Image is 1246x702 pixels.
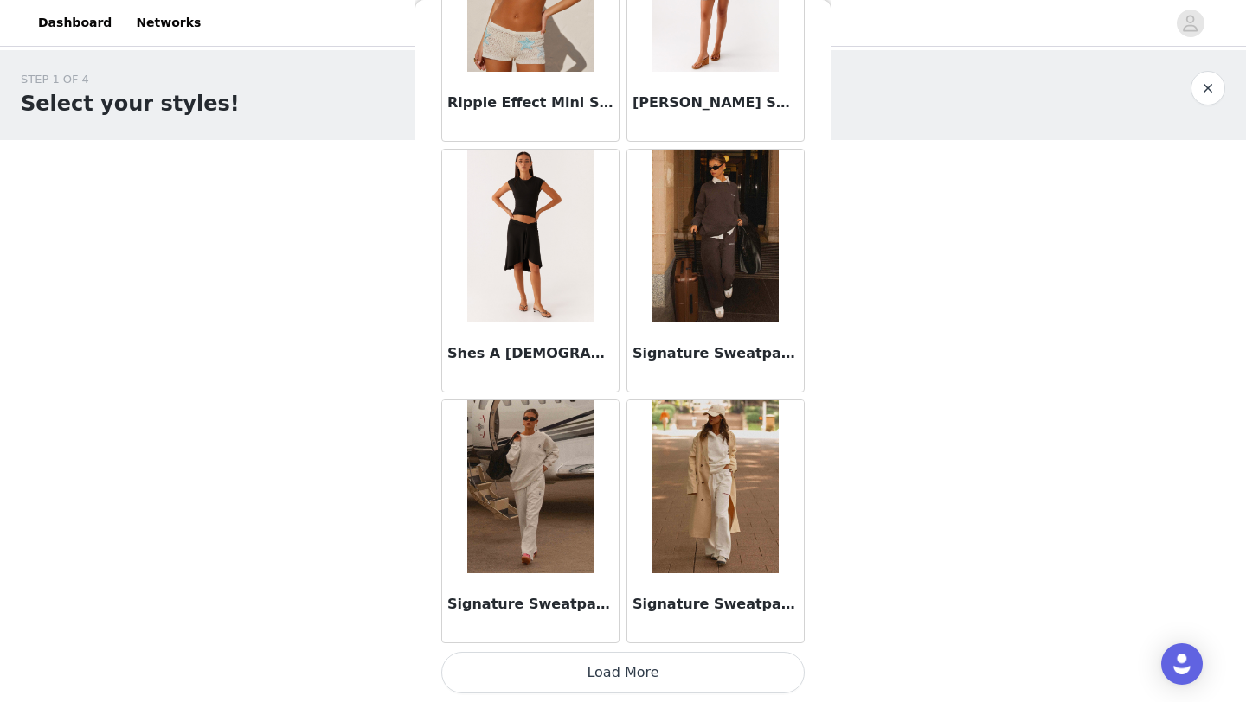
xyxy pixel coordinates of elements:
[447,594,613,615] h3: Signature Sweatpants - Grey
[467,150,593,322] img: Shes A Lady Midi Skirt - Black
[1161,643,1203,685] div: Open Intercom Messenger
[652,400,778,573] img: Signature Sweatpants - Ivory
[633,343,799,364] h3: Signature Sweatpants - Charcoal
[467,400,593,573] img: Signature Sweatpants - Grey
[1182,10,1198,37] div: avatar
[28,3,122,42] a: Dashboard
[447,343,613,364] h3: Shes A [DEMOGRAPHIC_DATA] Midi Skirt - Black
[447,93,613,113] h3: Ripple Effect Mini Shorts - Ivory
[652,150,778,322] img: Signature Sweatpants - Charcoal
[21,71,240,88] div: STEP 1 OF 4
[633,93,799,113] h3: [PERSON_NAME] Shorts - Blue
[441,652,805,693] button: Load More
[125,3,211,42] a: Networks
[633,594,799,615] h3: Signature Sweatpants - Ivory
[21,88,240,119] h1: Select your styles!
